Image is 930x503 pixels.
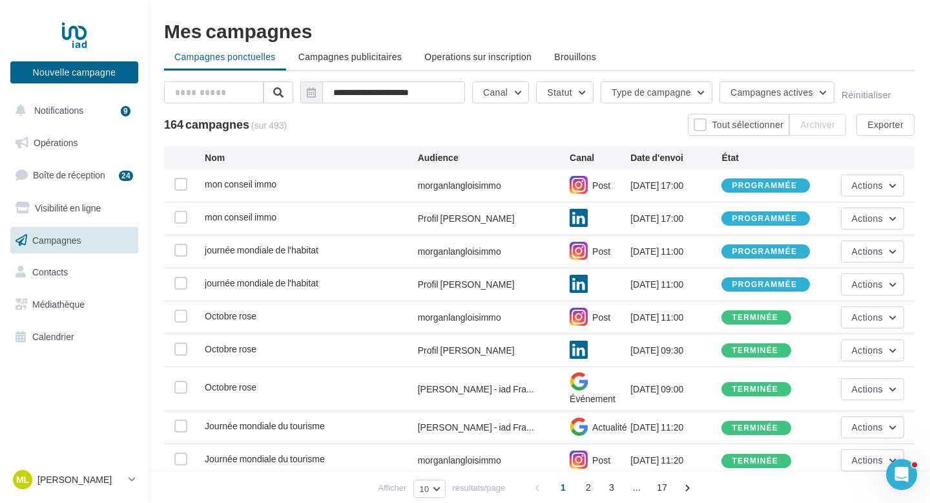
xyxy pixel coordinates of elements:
div: Profil [PERSON_NAME] [418,278,515,291]
div: terminée [732,385,778,394]
button: Actions [841,306,904,328]
div: programmée [732,248,797,256]
div: terminée [732,424,778,433]
span: Calendrier [32,331,74,342]
div: Canal [570,151,630,164]
button: Campagnes actives [719,81,834,103]
span: [PERSON_NAME] - iad Fra... [418,383,534,396]
span: Notifications [34,105,83,116]
span: Actions [852,422,883,433]
div: [DATE] 09:00 [630,383,721,396]
iframe: Intercom live chat [886,459,917,490]
span: Actions [852,213,883,224]
span: 17 [652,477,672,498]
span: (sur 493) [251,119,287,132]
span: mon conseil immo [205,178,276,189]
span: Campagnes publicitaires [298,51,402,62]
div: Audience [418,151,570,164]
span: Visibilité en ligne [35,202,101,213]
span: résultats/page [453,482,506,494]
button: Tout sélectionner [688,114,789,136]
span: ... [626,477,647,498]
span: [PERSON_NAME] - iad Fra... [418,421,534,434]
span: Contacts [32,266,68,277]
span: Post [592,312,610,323]
span: Campagnes actives [730,87,813,98]
div: terminée [732,457,778,466]
button: Canal [472,81,529,103]
div: [DATE] 11:00 [630,278,721,291]
span: 2 [578,477,599,498]
span: Actions [852,345,883,356]
button: 10 [413,480,445,498]
span: 164 campagnes [164,117,249,131]
button: Actions [841,241,904,262]
span: Actions [852,383,883,394]
span: Post [592,180,610,191]
div: 9 [121,106,130,116]
button: Notifications 9 [8,97,136,124]
div: Profil [PERSON_NAME] [418,344,515,357]
button: Type de campagne [601,81,712,103]
span: mon conseil immo [205,211,276,222]
span: 10 [419,484,429,494]
button: Nouvelle campagne [10,61,138,83]
div: morganlangloisimmo [418,179,501,192]
div: Profil [PERSON_NAME] [418,212,515,225]
div: terminée [732,347,778,355]
button: Statut [536,81,594,103]
span: Operations sur inscription [424,51,532,62]
div: morganlangloisimmo [418,245,501,258]
a: Visibilité en ligne [8,195,141,222]
span: 1 [553,477,573,498]
button: Actions [841,449,904,471]
button: Exporter [856,114,914,136]
span: Opérations [34,137,77,148]
button: Actions [841,273,904,295]
button: Réinitialiser [842,90,891,100]
span: Journée mondiale du tourisme [205,453,325,464]
span: 3 [601,477,622,498]
span: ML [16,473,29,486]
div: [DATE] 11:20 [630,454,721,467]
div: [DATE] 11:20 [630,421,721,434]
div: programmée [732,215,797,223]
span: Campagnes [32,234,81,245]
span: Boîte de réception [33,169,105,180]
span: Événement [570,393,615,404]
a: Boîte de réception24 [8,161,141,189]
span: Post [592,455,610,466]
a: Médiathèque [8,291,141,318]
span: Brouillons [554,51,596,62]
span: Actions [852,312,883,323]
a: Contacts [8,259,141,286]
span: Octobre rose [205,343,256,354]
p: [PERSON_NAME] [37,473,123,486]
button: Actions [841,416,904,438]
span: Afficher [378,482,407,494]
a: ML [PERSON_NAME] [10,467,138,492]
div: 24 [119,171,133,181]
span: Octobre rose [205,381,256,392]
div: [DATE] 17:00 [630,179,721,192]
span: Médiathèque [32,299,85,310]
a: Calendrier [8,323,141,350]
span: journée mondiale de l'habitat [205,277,318,288]
a: Opérations [8,129,141,156]
span: Actualité [592,422,627,433]
span: Actions [852,246,883,257]
button: Actions [841,378,904,400]
span: journée mondiale de l'habitat [205,244,318,255]
div: [DATE] 11:00 [630,245,721,258]
div: Nom [205,151,418,164]
button: Actions [841,339,904,361]
span: Post [592,246,610,257]
span: Octobre rose [205,310,256,321]
button: Actions [841,208,904,230]
div: morganlangloisimmo [418,454,501,467]
button: Archiver [789,114,846,136]
div: morganlangloisimmo [418,311,501,324]
div: [DATE] 11:00 [630,311,721,324]
span: Actions [852,455,883,466]
a: Campagnes [8,227,141,254]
